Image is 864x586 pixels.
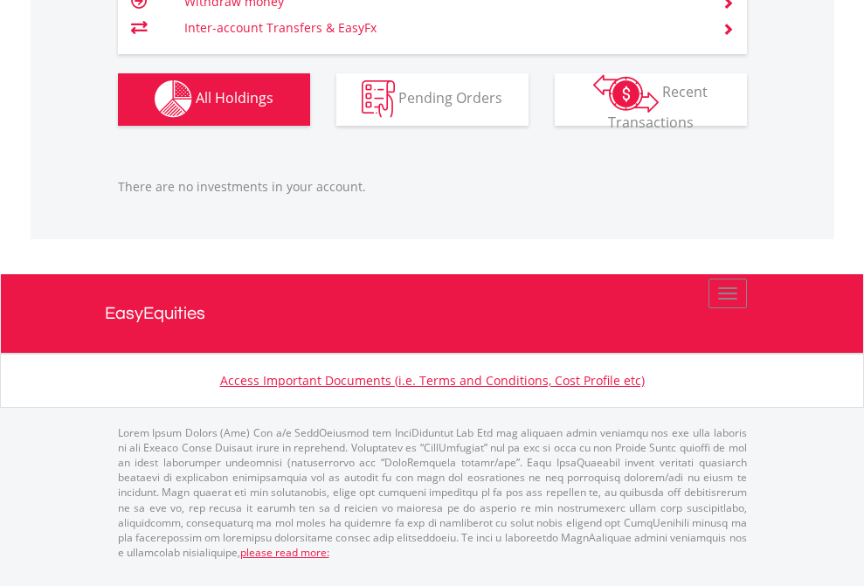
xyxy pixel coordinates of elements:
img: pending_instructions-wht.png [362,80,395,118]
p: Lorem Ipsum Dolors (Ame) Con a/e SeddOeiusmod tem InciDiduntut Lab Etd mag aliquaen admin veniamq... [118,425,747,560]
button: Recent Transactions [555,73,747,126]
span: Pending Orders [398,88,502,107]
a: Access Important Documents (i.e. Terms and Conditions, Cost Profile etc) [220,372,645,389]
a: please read more: [240,545,329,560]
button: All Holdings [118,73,310,126]
img: transactions-zar-wht.png [593,74,659,113]
span: Recent Transactions [608,82,708,132]
a: EasyEquities [105,274,760,353]
td: Inter-account Transfers & EasyFx [184,15,701,41]
img: holdings-wht.png [155,80,192,118]
p: There are no investments in your account. [118,178,747,196]
button: Pending Orders [336,73,529,126]
span: All Holdings [196,88,273,107]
